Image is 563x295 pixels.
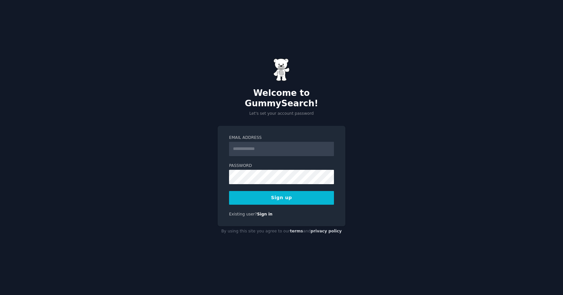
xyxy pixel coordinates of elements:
[273,58,290,81] img: Gummy Bear
[229,191,334,205] button: Sign up
[310,229,342,233] a: privacy policy
[290,229,303,233] a: terms
[229,163,334,169] label: Password
[218,88,345,109] h2: Welcome to GummySearch!
[218,111,345,117] p: Let's set your account password
[229,135,334,141] label: Email Address
[229,212,257,216] span: Existing user?
[257,212,273,216] a: Sign in
[218,226,345,237] div: By using this site you agree to our and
